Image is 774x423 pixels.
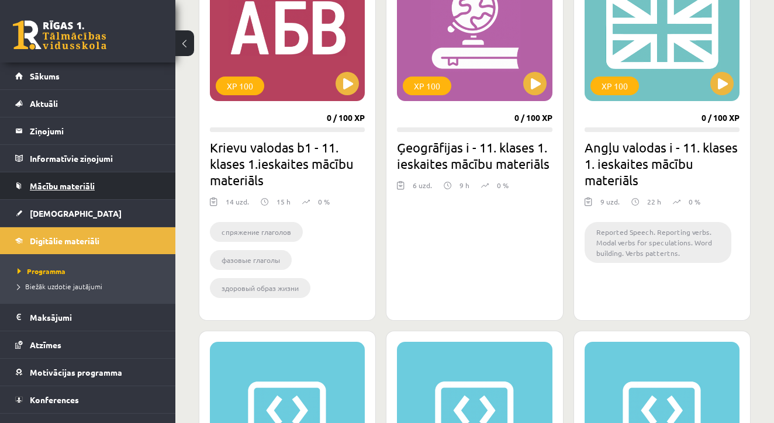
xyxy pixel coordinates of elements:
[15,386,161,413] a: Konferences
[413,180,432,197] div: 6 uzd.
[403,77,451,95] div: XP 100
[216,77,264,95] div: XP 100
[590,77,639,95] div: XP 100
[30,98,58,109] span: Aktuāli
[210,278,310,298] li: здоровый образ жизни
[30,208,122,219] span: [DEMOGRAPHIC_DATA]
[30,235,99,246] span: Digitālie materiāli
[30,304,161,331] legend: Maksājumi
[397,139,552,172] h2: Ģeogrāfijas i - 11. klases 1. ieskaites mācību materiāls
[15,200,161,227] a: [DEMOGRAPHIC_DATA]
[15,117,161,144] a: Ziņojumi
[13,20,106,50] a: Rīgas 1. Tālmācības vidusskola
[30,339,61,350] span: Atzīmes
[15,145,161,172] a: Informatīvie ziņojumi
[30,71,60,81] span: Sākums
[18,282,102,291] span: Biežāk uzdotie jautājumi
[15,359,161,386] a: Motivācijas programma
[647,196,661,207] p: 22 h
[210,139,365,188] h2: Krievu valodas b1 - 11. klases 1.ieskaites mācību materiāls
[600,196,620,214] div: 9 uzd.
[15,90,161,117] a: Aktuāli
[15,63,161,89] a: Sākums
[497,180,509,190] p: 0 %
[30,145,161,172] legend: Informatīvie ziņojumi
[30,181,95,191] span: Mācību materiāli
[585,139,740,188] h2: Angļu valodas i - 11. klases 1. ieskaites mācību materiāls
[18,266,164,276] a: Programma
[689,196,700,207] p: 0 %
[459,180,469,190] p: 9 h
[30,367,122,377] span: Motivācijas programma
[210,222,303,242] li: cпряжение глаголов
[30,117,161,144] legend: Ziņojumi
[18,281,164,292] a: Biežāk uzdotie jautājumi
[277,196,291,207] p: 15 h
[15,172,161,199] a: Mācību materiāli
[15,304,161,331] a: Maksājumi
[15,331,161,358] a: Atzīmes
[18,266,65,276] span: Programma
[15,227,161,254] a: Digitālie materiāli
[318,196,330,207] p: 0 %
[210,250,292,270] li: фазовые глаголы
[585,222,731,263] li: Reported Speech. Reporting verbs. Modal verbs for speculations. Word building. Verbs pattertns.
[226,196,249,214] div: 14 uzd.
[30,394,79,405] span: Konferences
